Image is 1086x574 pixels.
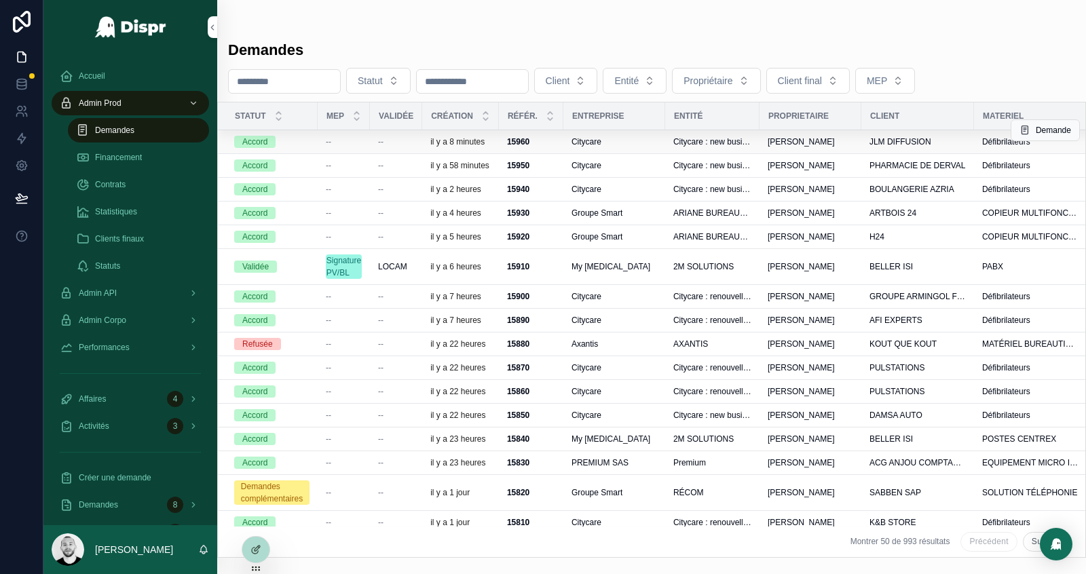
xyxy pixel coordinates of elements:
div: scrollable content [43,54,217,525]
a: -- [378,160,414,171]
a: Défibrilateurs [982,315,1079,326]
p: il y a 2 heures [430,184,481,195]
a: My [MEDICAL_DATA] [572,434,657,444]
span: [PERSON_NAME] [768,362,835,373]
span: My [MEDICAL_DATA] [572,261,650,272]
a: AXANTIS [673,339,751,349]
a: [PERSON_NAME] [768,386,853,397]
div: Accord [242,231,267,243]
a: Citycare : renouvellement [673,386,751,397]
span: [PERSON_NAME] [768,261,835,272]
button: Select Button [603,68,667,94]
p: il y a 22 heures [430,339,485,349]
a: [PERSON_NAME] [768,136,853,147]
a: Accord [234,290,310,303]
div: Validée [242,261,269,273]
span: Défibrilateurs [982,315,1030,326]
span: -- [378,291,383,302]
div: Accord [242,183,267,195]
a: il y a 5 heures [430,231,491,242]
a: -- [326,231,362,242]
a: Défibrilateurs [982,386,1079,397]
span: BOULANGERIE AZRIA [869,184,954,195]
a: GROUPE ARMINGOL FIDUCIAIRE [869,291,966,302]
span: BELLER ISI [869,261,913,272]
span: -- [326,160,331,171]
span: Citycare [572,386,601,397]
a: -- [378,291,414,302]
a: PULSTATIONS [869,386,966,397]
button: Demande [1011,119,1080,141]
a: [PERSON_NAME] [768,208,853,218]
span: Demandes [95,125,134,136]
span: Affaires [79,394,106,404]
button: Select Button [855,68,915,94]
span: MATÉRIEL BUREAUTIQUE [982,339,1079,349]
a: [PERSON_NAME] [768,362,853,373]
a: PULSTATIONS [869,362,966,373]
span: -- [326,184,331,195]
p: il y a 7 heures [430,315,481,326]
span: My [MEDICAL_DATA] [572,434,650,444]
span: Accueil [79,71,105,81]
a: BELLER ISI [869,434,966,444]
strong: 15870 [507,363,529,372]
a: Citycare [572,184,657,195]
a: Statistiques [68,199,209,224]
a: il y a 22 heures [430,362,491,373]
a: COPIEUR MULTIFONCTION [982,208,1079,218]
a: -- [378,410,414,421]
span: Citycare [572,315,601,326]
a: -- [326,362,362,373]
span: -- [378,208,383,218]
a: -- [378,136,414,147]
a: 15910 [507,261,555,272]
span: Admin Prod [79,98,121,109]
a: il y a 58 minutes [430,160,491,171]
span: Défibrilateurs [982,160,1030,171]
button: Select Button [534,68,598,94]
span: -- [378,184,383,195]
button: Select Button [766,68,850,94]
button: Select Button [672,68,760,94]
span: Entité [614,74,639,88]
span: -- [378,410,383,421]
span: Client [546,74,570,88]
span: LOCAM [378,261,407,272]
a: 15870 [507,362,555,373]
span: -- [378,386,383,397]
span: PULSTATIONS [869,362,925,373]
a: Groupe Smart [572,208,657,218]
span: Défibrilateurs [982,184,1030,195]
a: Financement [68,145,209,170]
a: [PERSON_NAME] [768,291,853,302]
a: Validée [234,261,310,273]
img: App logo [94,16,167,38]
a: -- [378,315,414,326]
a: Défibrilateurs [982,160,1079,171]
a: Accueil [52,64,209,88]
p: il y a 22 heures [430,410,485,421]
a: Citycare [572,386,657,397]
span: -- [326,208,331,218]
a: -- [378,386,414,397]
span: MEP [867,74,887,88]
span: Clients finaux [95,233,144,244]
a: BELLER ISI [869,261,966,272]
span: Contrats [95,179,126,190]
strong: 15920 [507,232,529,242]
span: [PERSON_NAME] [768,160,835,171]
a: Citycare : new business [673,160,751,171]
a: il y a 6 heures [430,261,491,272]
a: Accord [234,314,310,326]
div: Signature PV/BL [326,254,361,279]
span: -- [378,362,383,373]
span: DAMSA AUTO [869,410,922,421]
a: -- [326,339,362,349]
a: Axantis [572,339,657,349]
div: Accord [242,385,267,398]
a: [PERSON_NAME] [768,184,853,195]
a: 15930 [507,208,555,218]
div: 3 [167,418,183,434]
